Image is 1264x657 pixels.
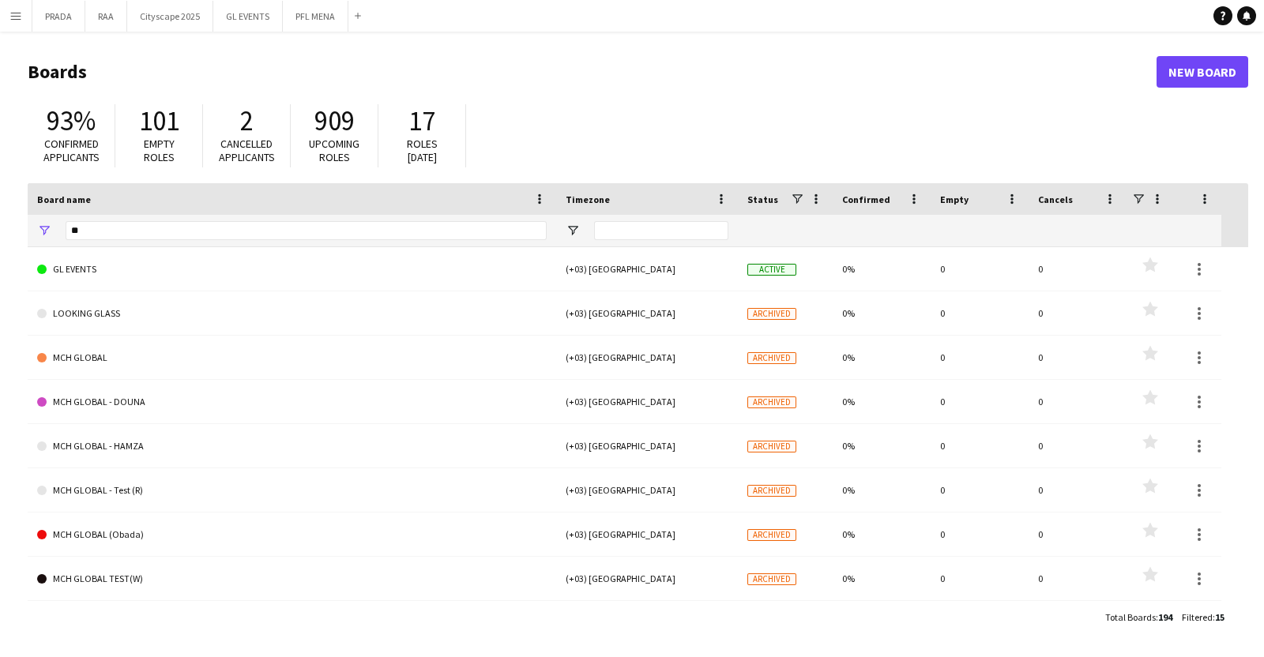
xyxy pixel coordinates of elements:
span: Cancels [1038,193,1073,205]
div: : [1105,602,1172,633]
div: 0 [931,247,1029,291]
span: Roles [DATE] [407,137,438,164]
span: Archived [747,529,796,541]
span: Upcoming roles [309,137,359,164]
div: 0 [1029,557,1127,600]
div: 0 [1029,601,1127,644]
div: (+03) [GEOGRAPHIC_DATA] [556,512,738,556]
div: (+03) [GEOGRAPHIC_DATA] [556,247,738,291]
span: Archived [747,573,796,585]
div: 0 [1029,468,1127,512]
a: GL EVENTS [37,247,547,291]
div: 0 [931,468,1029,512]
span: 194 [1158,611,1172,623]
button: Open Filter Menu [37,223,51,238]
span: 101 [139,103,179,138]
span: Archived [747,308,796,320]
a: MCH GLOBAL Z-TEST [37,601,547,645]
div: 0% [833,601,931,644]
span: 17 [408,103,435,138]
span: 2 [240,103,254,138]
div: (+03) [GEOGRAPHIC_DATA] [556,424,738,467]
span: Archived [747,485,796,497]
div: 0% [833,380,931,423]
button: GL EVENTS [213,1,283,32]
div: : [1182,602,1224,633]
button: Cityscape 2025 [127,1,213,32]
button: PFL MENA [283,1,348,32]
span: Filtered [1182,611,1213,623]
div: 0% [833,336,931,379]
div: 0 [1029,291,1127,335]
div: 0 [931,424,1029,467]
button: Open Filter Menu [566,223,580,238]
span: Timezone [566,193,610,205]
input: Board name Filter Input [66,221,547,240]
span: Empty roles [144,137,175,164]
input: Timezone Filter Input [594,221,728,240]
span: Archived [747,441,796,452]
div: 0 [931,291,1029,335]
a: MCH GLOBAL TEST(W) [37,557,547,601]
div: (+03) [GEOGRAPHIC_DATA] [556,336,738,379]
span: Active [747,264,796,276]
div: (+03) [GEOGRAPHIC_DATA] [556,601,738,644]
a: LOOKING GLASS [37,291,547,336]
div: (+03) [GEOGRAPHIC_DATA] [556,291,738,335]
a: MCH GLOBAL - DOUNA [37,380,547,424]
a: MCH GLOBAL - Test (R) [37,468,547,512]
span: 909 [314,103,355,138]
a: MCH GLOBAL [37,336,547,380]
div: 0 [1029,424,1127,467]
div: 0 [1029,336,1127,379]
h1: Boards [28,60,1157,84]
div: 0% [833,468,931,512]
span: 15 [1215,611,1224,623]
div: (+03) [GEOGRAPHIC_DATA] [556,380,738,423]
div: 0% [833,291,931,335]
span: Archived [747,352,796,364]
a: New Board [1157,56,1248,88]
span: Total Boards [1105,611,1156,623]
div: 0 [931,557,1029,600]
a: MCH GLOBAL (Obada) [37,512,547,557]
div: 0 [931,601,1029,644]
span: Archived [747,396,796,408]
div: 0 [1029,247,1127,291]
button: PRADA [32,1,85,32]
div: 0 [931,336,1029,379]
div: 0 [931,512,1029,556]
span: Confirmed [842,193,890,205]
div: 0 [1029,380,1127,423]
span: Status [747,193,778,205]
div: 0% [833,512,931,556]
div: 0 [931,380,1029,423]
a: MCH GLOBAL - HAMZA [37,424,547,468]
span: Confirmed applicants [43,137,100,164]
span: Board name [37,193,91,205]
span: Cancelled applicants [219,137,275,164]
div: (+03) [GEOGRAPHIC_DATA] [556,557,738,600]
button: RAA [85,1,127,32]
div: 0% [833,424,931,467]
span: 93% [47,103,96,138]
div: (+03) [GEOGRAPHIC_DATA] [556,468,738,512]
div: 0% [833,247,931,291]
div: 0 [1029,512,1127,556]
span: Empty [940,193,969,205]
div: 0% [833,557,931,600]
